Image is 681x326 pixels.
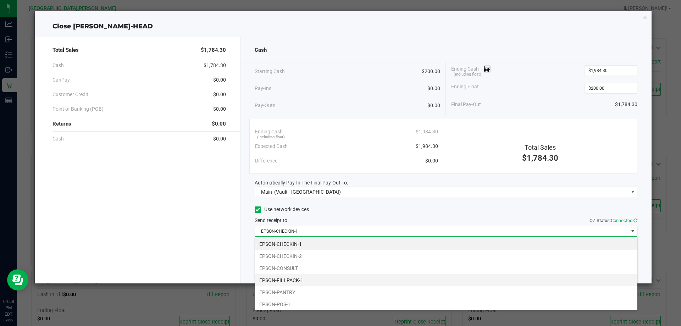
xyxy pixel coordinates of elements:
span: Send receipt to: [255,217,288,223]
span: QZ Status: [589,218,637,223]
span: Automatically Pay-In The Final Pay-Out To: [255,180,348,186]
li: EPSON-PANTRY [255,286,637,298]
span: $0.00 [427,85,440,92]
span: $0.00 [427,102,440,109]
li: EPSON-POS-1 [255,298,637,310]
span: $1,784.30 [201,46,226,54]
span: Connected [611,218,632,223]
span: Starting Cash [255,68,285,75]
span: (Vault - [GEOGRAPHIC_DATA]) [274,189,341,195]
span: Ending Cash [255,128,283,136]
span: $1,984.30 [416,143,438,150]
span: $1,784.30 [204,62,226,69]
span: Total Sales [525,144,556,151]
iframe: Resource center [7,269,28,291]
span: $1,784.30 [615,101,637,108]
span: Cash [52,62,64,69]
span: Final Pay-Out [451,101,481,108]
span: $0.00 [425,157,438,165]
span: $0.00 [213,91,226,98]
span: Customer Credit [52,91,88,98]
span: $0.00 [213,135,226,143]
span: CanPay [52,76,70,84]
span: (including float) [454,72,481,78]
li: EPSON-FILLPACK-1 [255,274,637,286]
span: $1,984.30 [416,128,438,136]
span: Pay-Outs [255,102,275,109]
span: Cash [255,46,267,54]
span: $0.00 [212,120,226,128]
span: Ending Cash [451,65,491,76]
div: Close [PERSON_NAME]-HEAD [35,22,652,31]
li: EPSON-CHECKIN-2 [255,250,637,262]
li: EPSON-CONSULT [255,262,637,274]
span: $0.00 [213,76,226,84]
li: EPSON-CHECKIN-1 [255,238,637,250]
span: Total Sales [52,46,79,54]
label: Use network devices [255,206,309,213]
span: EPSON-CHECKIN-1 [255,226,629,236]
span: (including float) [257,134,285,140]
span: $0.00 [213,105,226,113]
span: Main [261,189,272,195]
span: Ending Float [451,83,479,94]
span: Point of Banking (POB) [52,105,104,113]
span: Expected Cash [255,143,288,150]
span: Cash [52,135,64,143]
span: Difference [255,157,277,165]
span: $200.00 [422,68,440,75]
span: $1,784.30 [522,154,558,162]
div: Returns [52,116,226,132]
span: Pay-Ins [255,85,271,92]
